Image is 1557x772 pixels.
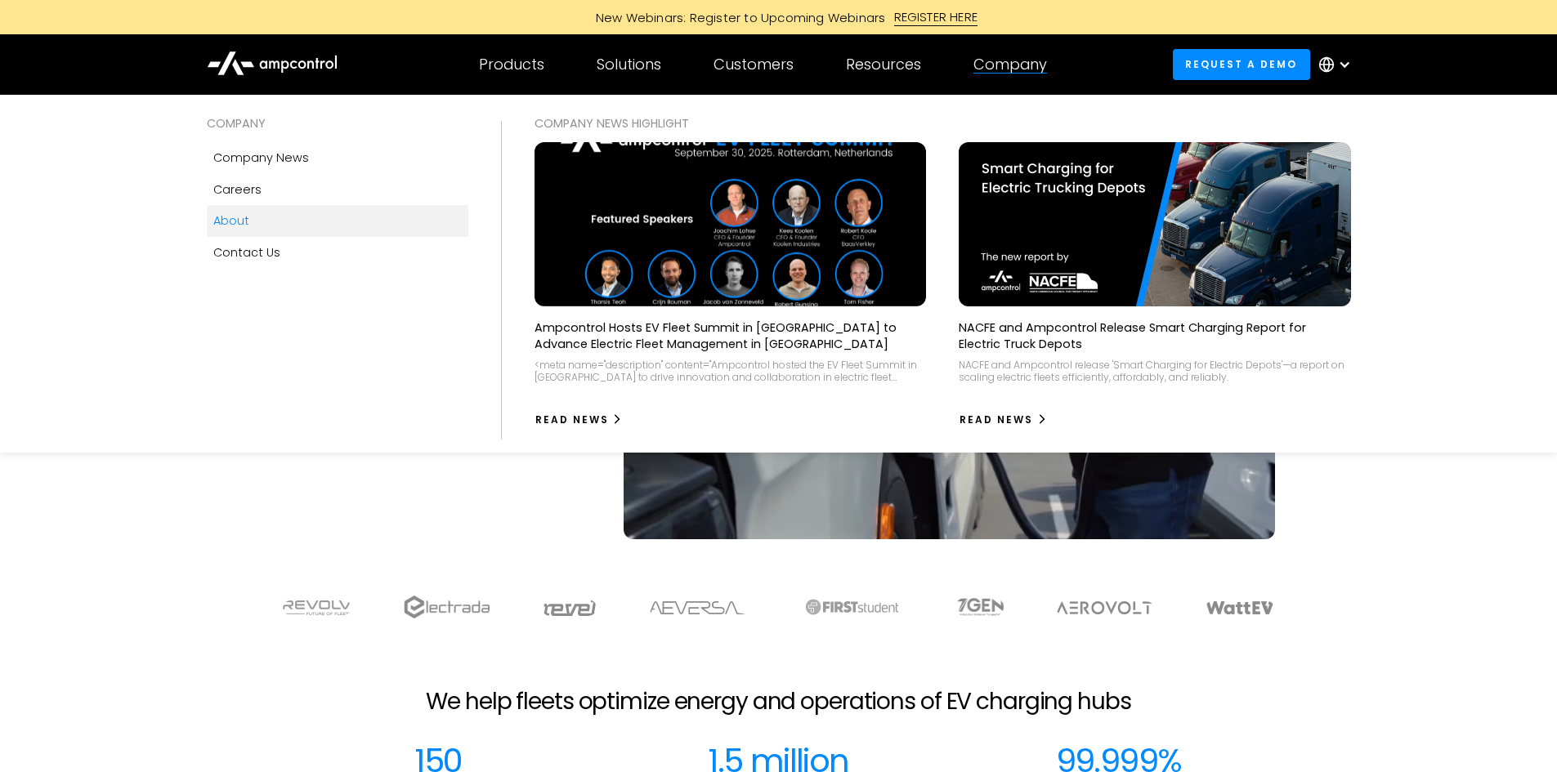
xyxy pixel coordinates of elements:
img: electrada logo [404,596,490,618]
div: Products [479,56,544,74]
div: Customers [714,56,794,74]
div: Company [973,56,1047,74]
a: Company news [207,142,468,173]
h2: We help fleets optimize energy and operations of EV charging hubs [426,688,1130,716]
div: About [213,212,249,230]
a: Careers [207,174,468,205]
div: Careers [213,181,262,199]
p: NACFE and Ampcontrol Release Smart Charging Report for Electric Truck Depots [959,319,1351,352]
a: Contact Us [207,237,468,268]
div: NACFE and Ampcontrol release 'Smart Charging for Electric Depots'—a report on scaling electric fl... [959,359,1351,384]
a: Read News [535,407,624,433]
div: <meta name="description" content="Ampcontrol hosted the EV Fleet Summit in [GEOGRAPHIC_DATA] to d... [535,359,927,384]
div: COMPANY [207,114,468,132]
div: REGISTER HERE [894,8,978,26]
div: Read News [535,413,609,427]
a: New Webinars: Register to Upcoming WebinarsREGISTER HERE [411,8,1147,26]
div: Solutions [597,56,661,74]
div: New Webinars: Register to Upcoming Webinars [579,9,894,26]
div: Resources [846,56,921,74]
img: WattEV logo [1206,601,1274,614]
div: Read News [960,413,1033,427]
a: About [207,205,468,236]
div: Contact Us [213,243,280,261]
a: Request a demo [1173,49,1310,79]
div: COMPANY NEWS Highlight [535,114,1351,132]
div: Company news [213,149,309,167]
p: Ampcontrol Hosts EV Fleet Summit in [GEOGRAPHIC_DATA] to Advance Electric Fleet Management in [GE... [535,319,927,352]
img: Aerovolt Logo [1056,601,1153,614]
a: Read News [959,407,1048,433]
